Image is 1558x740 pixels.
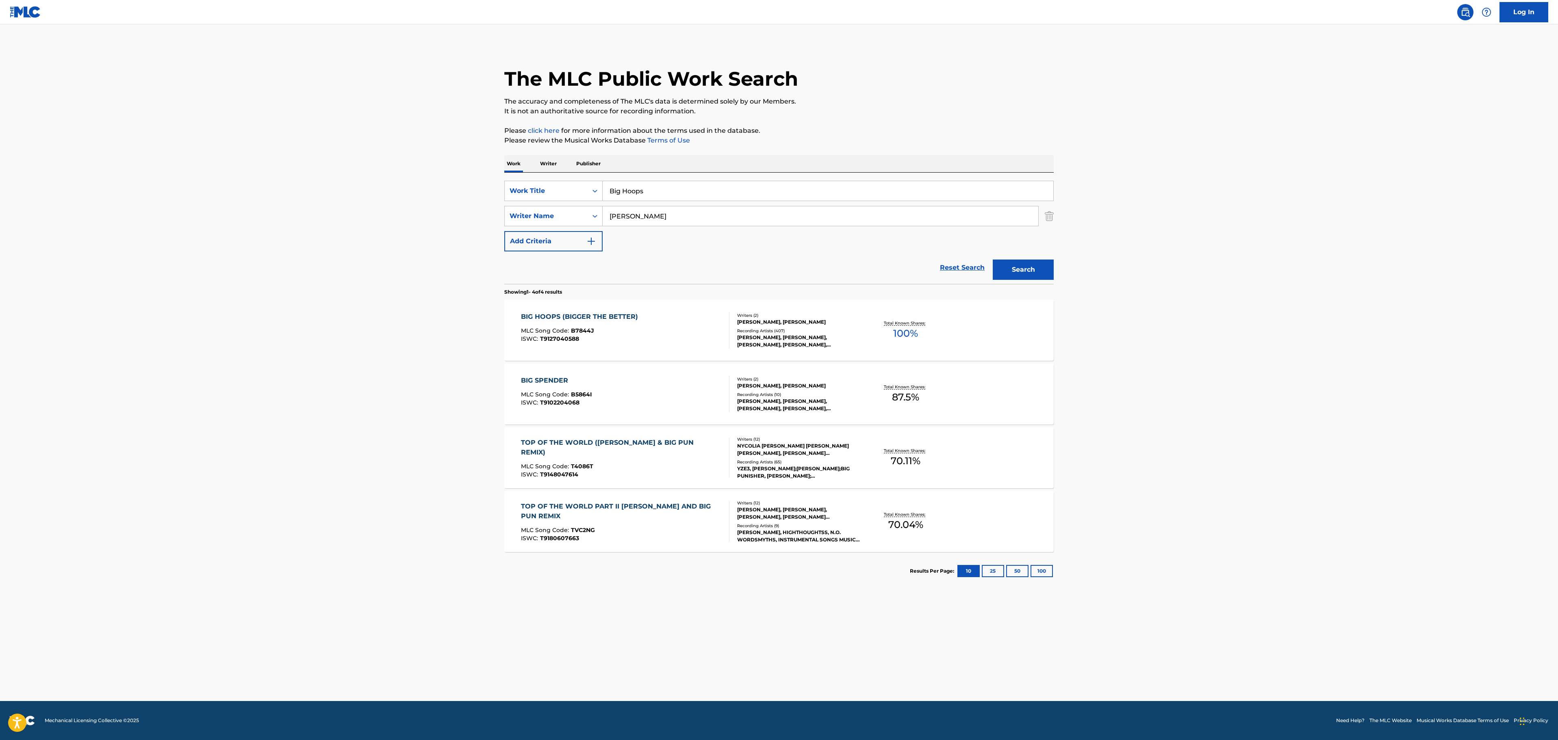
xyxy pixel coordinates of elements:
button: 50 [1006,565,1029,577]
div: YZE3, [PERSON_NAME];[PERSON_NAME];BIG PUNISHER, [PERSON_NAME];[PERSON_NAME];MA$E, [PERSON_NAME], ... [737,465,860,480]
a: Terms of Use [646,136,690,144]
a: Public Search [1457,4,1473,20]
img: MLC Logo [10,6,41,18]
p: The accuracy and completeness of The MLC's data is determined solely by our Members. [504,97,1054,106]
p: It is not an authoritative source for recording information. [504,106,1054,116]
span: 100 % [893,326,918,341]
div: [PERSON_NAME], [PERSON_NAME], [PERSON_NAME], [PERSON_NAME], [PERSON_NAME],[PERSON_NAME], [PERSON_... [737,334,860,348]
p: Total Known Shares: [884,320,927,326]
div: Recording Artists ( 10 ) [737,392,860,398]
a: BIG SPENDERMLC Song Code:B5864IISWC:T9102204068Writers (2)[PERSON_NAME], [PERSON_NAME]Recording A... [504,364,1054,424]
img: search [1460,7,1470,17]
div: Drag [1520,709,1525,734]
a: Need Help? [1336,717,1365,724]
form: Search Form [504,181,1054,284]
div: TOP OF THE WORLD PART II [PERSON_NAME] AND BIG PUN REMIX [521,502,723,521]
button: 25 [982,565,1004,577]
span: T9180607663 [540,534,579,542]
a: click here [528,127,560,134]
span: 70.04 % [888,517,923,532]
p: Total Known Shares: [884,384,927,390]
div: Writers ( 2 ) [737,312,860,318]
h1: The MLC Public Work Search [504,67,798,91]
img: logo [10,716,35,725]
button: Add Criteria [504,231,603,251]
button: Search [993,260,1054,280]
a: Reset Search [936,259,989,277]
p: Please review the Musical Works Database [504,136,1054,145]
div: Writers ( 12 ) [737,436,860,442]
span: MLC Song Code : [521,526,571,534]
span: MLC Song Code : [521,327,571,334]
div: Recording Artists ( 65 ) [737,459,860,465]
div: NYCOLIA [PERSON_NAME] [PERSON_NAME] [PERSON_NAME], [PERSON_NAME] [PERSON_NAME], [PERSON_NAME], [P... [737,442,860,457]
span: 87.5 % [892,390,919,405]
span: TVC2NG [571,526,595,534]
span: MLC Song Code : [521,463,571,470]
a: TOP OF THE WORLD ([PERSON_NAME] & BIG PUN REMIX)MLC Song Code:T4086TISWC:T9148047614Writers (12)N... [504,427,1054,488]
a: The MLC Website [1369,717,1412,724]
p: Please for more information about the terms used in the database. [504,126,1054,136]
img: help [1482,7,1491,17]
div: TOP OF THE WORLD ([PERSON_NAME] & BIG PUN REMIX) [521,438,723,457]
span: MLC Song Code : [521,391,571,398]
p: Work [504,155,523,172]
span: Mechanical Licensing Collective © 2025 [45,717,139,724]
img: Delete Criterion [1045,206,1054,226]
p: Total Known Shares: [884,448,927,454]
img: 9d2ae6d4665cec9f34b9.svg [586,236,596,246]
div: Help [1478,4,1495,20]
a: Privacy Policy [1514,717,1548,724]
p: Writer [538,155,559,172]
div: BIG SPENDER [521,376,592,385]
span: T9102204068 [540,399,579,406]
span: B7844J [571,327,594,334]
div: [PERSON_NAME], HIGHTHOUGHTSS, N.O. WORDSMYTHS, INSTRUMENTAL SONGS MUSIC, INSTRUMENTAL SONGS MUSIC [737,529,860,543]
a: BIG HOOPS (BIGGER THE BETTER)MLC Song Code:B7844JISWC:T9127040588Writers (2)[PERSON_NAME], [PERSO... [504,300,1054,361]
div: [PERSON_NAME], [PERSON_NAME] [737,318,860,326]
span: T4086T [571,463,593,470]
button: 10 [957,565,980,577]
div: [PERSON_NAME], [PERSON_NAME] [737,382,860,389]
a: TOP OF THE WORLD PART II [PERSON_NAME] AND BIG PUN REMIXMLC Song Code:TVC2NGISWC:T9180607663Write... [504,491,1054,552]
a: Log In [1499,2,1548,22]
div: Writer Name [510,211,583,221]
div: Writers ( 2 ) [737,376,860,382]
p: Publisher [574,155,603,172]
div: [PERSON_NAME], [PERSON_NAME], [PERSON_NAME], [PERSON_NAME], [PERSON_NAME] [737,398,860,412]
span: T9148047614 [540,471,578,478]
span: ISWC : [521,471,540,478]
span: 70.11 % [891,454,920,468]
p: Showing 1 - 4 of 4 results [504,288,562,296]
p: Total Known Shares: [884,511,927,517]
div: Recording Artists ( 407 ) [737,328,860,334]
button: 100 [1031,565,1053,577]
span: ISWC : [521,335,540,342]
span: T9127040588 [540,335,579,342]
a: Musical Works Database Terms of Use [1417,717,1509,724]
span: ISWC : [521,534,540,542]
div: Writers ( 12 ) [737,500,860,506]
span: B5864I [571,391,592,398]
span: ISWC : [521,399,540,406]
div: [PERSON_NAME], [PERSON_NAME], [PERSON_NAME], [PERSON_NAME] [PERSON_NAME] [PERSON_NAME], [PERSON_N... [737,506,860,521]
div: Work Title [510,186,583,196]
iframe: Chat Widget [1517,701,1558,740]
div: BIG HOOPS (BIGGER THE BETTER) [521,312,642,322]
p: Results Per Page: [910,567,956,575]
div: Recording Artists ( 9 ) [737,523,860,529]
